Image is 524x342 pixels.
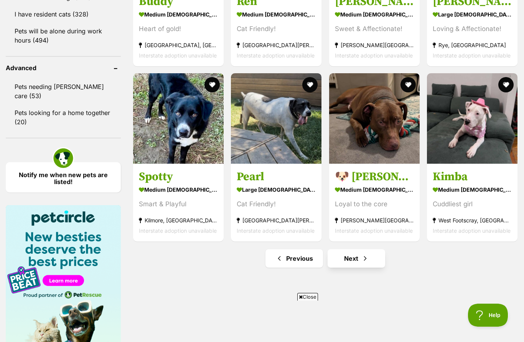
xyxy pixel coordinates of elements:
[237,169,316,184] h3: Pearl
[433,199,512,209] div: Cuddliest girl
[204,77,220,92] button: favourite
[433,184,512,195] strong: medium [DEMOGRAPHIC_DATA] Dog
[265,249,323,268] a: Previous page
[433,8,512,20] strong: large [DEMOGRAPHIC_DATA] Dog
[335,184,414,195] strong: medium [DEMOGRAPHIC_DATA] Dog
[6,162,121,192] a: Notify me when new pets are listed!
[231,73,321,164] img: Pearl - Bull Arab Dog
[6,79,121,104] a: Pets needing [PERSON_NAME] care (53)
[335,52,413,58] span: Interstate adoption unavailable
[498,77,514,92] button: favourite
[433,227,511,234] span: Interstate adoption unavailable
[231,164,321,242] a: Pearl large [DEMOGRAPHIC_DATA] Dog Cat Friendly! [GEOGRAPHIC_DATA][PERSON_NAME][GEOGRAPHIC_DATA] ...
[237,52,315,58] span: Interstate adoption unavailable
[468,304,509,327] iframe: Help Scout Beacon - Open
[6,23,121,48] a: Pets will be alone during work hours (494)
[335,169,414,184] h3: 🐶 [PERSON_NAME] 🐶
[427,164,517,242] a: Kimba medium [DEMOGRAPHIC_DATA] Dog Cuddliest girl West Footscray, [GEOGRAPHIC_DATA] Interstate a...
[139,227,217,234] span: Interstate adoption unavailable
[433,215,512,225] strong: West Footscray, [GEOGRAPHIC_DATA]
[139,52,217,58] span: Interstate adoption unavailable
[6,6,121,22] a: I have resident cats (328)
[433,169,512,184] h3: Kimba
[139,23,218,34] div: Heart of gold!
[6,105,121,130] a: Pets looking for a home together (20)
[6,64,121,71] header: Advanced
[139,184,218,195] strong: medium [DEMOGRAPHIC_DATA] Dog
[335,23,414,34] div: Sweet & Affectionate!
[237,8,316,20] strong: medium [DEMOGRAPHIC_DATA] Dog
[133,73,224,164] img: Spotty - Border Collie Dog
[139,199,218,209] div: Smart & Playful
[237,199,316,209] div: Cat Friendly!
[122,304,402,338] iframe: Advertisement
[335,39,414,50] strong: [PERSON_NAME][GEOGRAPHIC_DATA]
[132,249,518,268] nav: Pagination
[133,164,224,242] a: Spotty medium [DEMOGRAPHIC_DATA] Dog Smart & Playful Kilmore, [GEOGRAPHIC_DATA] Interstate adopti...
[335,8,414,20] strong: medium [DEMOGRAPHIC_DATA] Dog
[237,227,315,234] span: Interstate adoption unavailable
[433,23,512,34] div: Loving & Affectionate!
[335,215,414,225] strong: [PERSON_NAME][GEOGRAPHIC_DATA]
[139,8,218,20] strong: medium [DEMOGRAPHIC_DATA] Dog
[400,77,416,92] button: favourite
[303,77,318,92] button: favourite
[297,293,318,301] span: Close
[328,249,385,268] a: Next page
[433,52,511,58] span: Interstate adoption unavailable
[335,227,413,234] span: Interstate adoption unavailable
[237,39,316,50] strong: [GEOGRAPHIC_DATA][PERSON_NAME][GEOGRAPHIC_DATA]
[237,184,316,195] strong: large [DEMOGRAPHIC_DATA] Dog
[329,73,420,164] img: 🐶 Jeff 🐶 - Staffy x Shar-Pei Dog
[237,23,316,34] div: Cat Friendly!
[139,169,218,184] h3: Spotty
[427,73,517,164] img: Kimba - American Staffordshire Terrier Dog
[139,39,218,50] strong: [GEOGRAPHIC_DATA], [GEOGRAPHIC_DATA]
[335,199,414,209] div: Loyal to the core
[139,215,218,225] strong: Kilmore, [GEOGRAPHIC_DATA]
[237,215,316,225] strong: [GEOGRAPHIC_DATA][PERSON_NAME][GEOGRAPHIC_DATA]
[433,39,512,50] strong: Rye, [GEOGRAPHIC_DATA]
[329,164,420,242] a: 🐶 [PERSON_NAME] 🐶 medium [DEMOGRAPHIC_DATA] Dog Loyal to the core [PERSON_NAME][GEOGRAPHIC_DATA] ...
